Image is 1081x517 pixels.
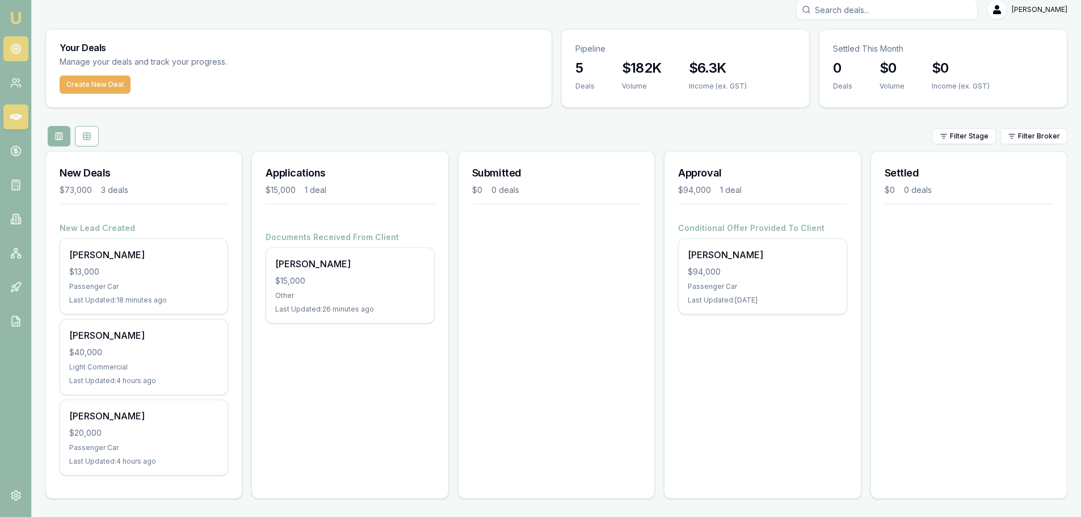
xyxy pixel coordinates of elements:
[266,232,434,243] h4: Documents Received From Client
[472,184,482,196] div: $0
[678,165,847,181] h3: Approval
[678,222,847,234] h4: Conditional Offer Provided To Client
[69,329,218,342] div: [PERSON_NAME]
[69,248,218,262] div: [PERSON_NAME]
[880,82,905,91] div: Volume
[69,409,218,423] div: [PERSON_NAME]
[688,248,837,262] div: [PERSON_NAME]
[689,59,747,77] h3: $6.3K
[1000,128,1067,144] button: Filter Broker
[472,165,641,181] h3: Submitted
[69,282,218,291] div: Passenger Car
[266,165,434,181] h3: Applications
[60,184,92,196] div: $73,000
[880,59,905,77] h3: $0
[575,82,595,91] div: Deals
[833,43,1053,54] p: Settled This Month
[622,82,662,91] div: Volume
[950,132,989,141] span: Filter Stage
[60,165,228,181] h3: New Deals
[833,82,852,91] div: Deals
[69,347,218,358] div: $40,000
[932,82,990,91] div: Income (ex. GST)
[688,282,837,291] div: Passenger Car
[885,184,895,196] div: $0
[833,59,852,77] h3: 0
[69,296,218,305] div: Last Updated: 18 minutes ago
[932,59,990,77] h3: $0
[1018,132,1060,141] span: Filter Broker
[491,184,519,196] div: 0 deals
[9,11,23,25] img: emu-icon-u.png
[689,82,747,91] div: Income (ex. GST)
[688,296,837,305] div: Last Updated: [DATE]
[575,59,595,77] h3: 5
[932,128,996,144] button: Filter Stage
[1012,5,1067,14] span: [PERSON_NAME]
[69,266,218,278] div: $13,000
[60,56,350,69] p: Manage your deals and track your progress.
[275,257,424,271] div: [PERSON_NAME]
[101,184,128,196] div: 3 deals
[904,184,932,196] div: 0 deals
[275,291,424,300] div: Other
[305,184,326,196] div: 1 deal
[266,184,296,196] div: $15,000
[69,457,218,466] div: Last Updated: 4 hours ago
[720,184,742,196] div: 1 deal
[678,184,711,196] div: $94,000
[69,427,218,439] div: $20,000
[60,43,538,52] h3: Your Deals
[60,222,228,234] h4: New Lead Created
[60,75,131,94] button: Create New Deal
[575,43,796,54] p: Pipeline
[885,165,1053,181] h3: Settled
[275,275,424,287] div: $15,000
[688,266,837,278] div: $94,000
[69,363,218,372] div: Light Commercial
[275,305,424,314] div: Last Updated: 26 minutes ago
[69,376,218,385] div: Last Updated: 4 hours ago
[69,443,218,452] div: Passenger Car
[622,59,662,77] h3: $182K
